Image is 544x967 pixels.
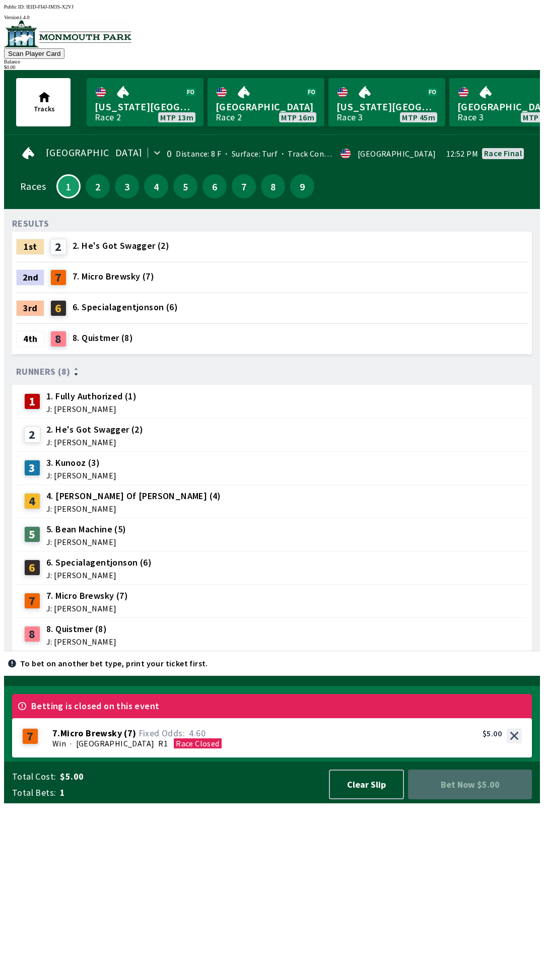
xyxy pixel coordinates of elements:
span: Micro Brewsky [60,728,122,738]
div: Race 2 [95,113,121,121]
span: [US_STATE][GEOGRAPHIC_DATA] [336,100,437,113]
span: Betting is closed on this event [31,702,159,710]
span: [US_STATE][GEOGRAPHIC_DATA] [95,100,195,113]
div: $5.00 [483,728,502,738]
button: 4 [144,174,168,198]
span: 8. Quistmer (8) [73,331,133,344]
div: Race 3 [336,113,363,121]
span: Total Cost: [12,771,56,783]
span: MTP 45m [402,113,435,121]
span: Surface: Turf [221,149,278,159]
div: $ 0.00 [4,64,540,70]
button: 1 [56,174,81,198]
span: 7 . [52,728,60,738]
div: 8 [24,626,40,642]
div: Runners (8) [16,367,528,377]
span: 2. He's Got Swagger (2) [46,423,143,436]
span: J: [PERSON_NAME] [46,538,126,546]
div: 2 [24,427,40,443]
span: 1 [60,184,77,189]
button: 7 [232,174,256,198]
div: 7 [50,269,66,286]
button: Tracks [16,78,71,126]
div: 4 [24,493,40,509]
a: [US_STATE][GEOGRAPHIC_DATA]Race 2MTP 13m [87,78,203,126]
span: 1. Fully Authorized (1) [46,390,137,403]
span: 12:52 PM [446,150,478,158]
span: IEID-FI4J-IM3S-X2VJ [26,4,74,10]
span: 7. Micro Brewsky (7) [73,270,154,283]
span: 7 [234,183,253,190]
span: J: [PERSON_NAME] [46,438,143,446]
span: 5 [176,183,195,190]
span: J: [PERSON_NAME] [46,571,152,579]
span: R1 [158,738,168,748]
span: J: [PERSON_NAME] [46,604,128,612]
span: 4. [PERSON_NAME] Of [PERSON_NAME] (4) [46,490,221,503]
div: 7 [22,728,38,744]
div: 5 [24,526,40,542]
div: [GEOGRAPHIC_DATA] [358,150,436,158]
div: 1st [16,239,44,255]
div: 2 [50,239,66,255]
span: J: [PERSON_NAME] [46,405,137,413]
button: 8 [261,174,285,198]
a: [US_STATE][GEOGRAPHIC_DATA]Race 3MTP 45m [328,78,445,126]
span: 7. Micro Brewsky (7) [46,589,128,602]
button: Clear Slip [329,770,404,799]
span: 2 [88,183,107,190]
button: 9 [290,174,314,198]
div: Races [20,182,46,190]
button: 3 [115,174,139,198]
span: [GEOGRAPHIC_DATA] [46,149,143,157]
span: [GEOGRAPHIC_DATA] [216,100,316,113]
div: 4th [16,331,44,347]
span: MTP 16m [281,113,314,121]
div: Race 2 [216,113,242,121]
span: 4.60 [189,727,206,739]
span: ( 7 ) [124,728,136,738]
button: Scan Player Card [4,48,64,59]
div: 1 [24,393,40,409]
span: 1 [60,787,319,799]
span: 5. Bean Machine (5) [46,523,126,536]
span: 6. Specialagentjonson (6) [46,556,152,569]
span: 8. Quistmer (8) [46,623,116,636]
span: 8 [263,183,283,190]
div: 3 [24,460,40,476]
div: Race 3 [457,113,484,121]
span: 6. Specialagentjonson (6) [73,301,178,314]
div: 6 [24,560,40,576]
div: Public ID: [4,4,540,10]
span: J: [PERSON_NAME] [46,471,116,479]
span: [GEOGRAPHIC_DATA] [76,738,155,748]
span: $5.00 [60,771,319,783]
button: Bet Now $5.00 [408,770,532,799]
a: [GEOGRAPHIC_DATA]Race 2MTP 16m [208,78,324,126]
span: Distance: 8 F [176,149,221,159]
span: 4 [147,183,166,190]
span: Tracks [34,104,55,113]
button: 2 [86,174,110,198]
span: Runners (8) [16,368,70,376]
p: To bet on another bet type, print your ticket first. [20,659,208,667]
img: venue logo [4,20,131,47]
span: 3 [117,183,137,190]
div: 3rd [16,300,44,316]
div: 8 [50,331,66,347]
span: 3. Kunooz (3) [46,456,116,469]
div: Balance [4,59,540,64]
div: RESULTS [12,220,49,228]
span: MTP 13m [160,113,193,121]
span: Race Closed [176,738,219,748]
span: 6 [205,183,224,190]
div: Version 1.4.0 [4,15,540,20]
div: 6 [50,300,66,316]
div: 2nd [16,269,44,286]
span: Win [52,738,66,748]
div: Race final [484,149,522,157]
span: J: [PERSON_NAME] [46,638,116,646]
button: 6 [202,174,227,198]
span: · [70,738,72,748]
span: Bet Now $5.00 [416,778,524,791]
